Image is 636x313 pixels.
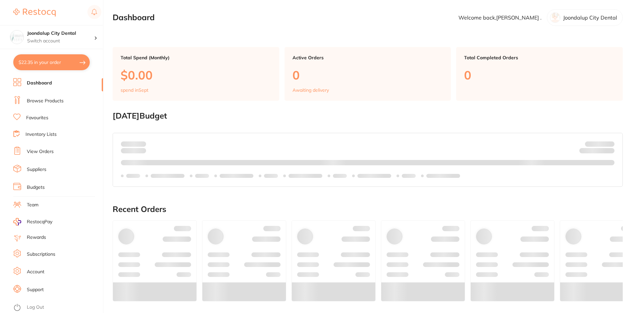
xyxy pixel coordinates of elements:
p: Labels extended [357,173,391,179]
strong: $0.00 [134,141,146,147]
p: Spent: [121,141,146,146]
p: Labels [126,173,140,179]
button: $22.35 in your order [13,54,90,70]
p: Total Spend (Monthly) [121,55,271,60]
p: spend in Sept [121,87,148,93]
a: View Orders [27,148,54,155]
a: Total Spend (Monthly)$0.00spend inSept [113,47,279,101]
img: RestocqPay [13,218,21,226]
p: Budget: [585,141,614,146]
a: Suppliers [27,166,46,173]
strong: $NaN [602,141,614,147]
button: Log Out [13,302,101,313]
a: Support [27,287,44,293]
a: RestocqPay [13,218,52,226]
p: Labels extended [151,173,185,179]
p: Labels extended [289,173,322,179]
a: Log Out [27,304,44,311]
img: Restocq Logo [13,9,56,17]
a: Account [27,269,44,275]
a: Team [27,202,38,208]
p: Welcome back, [PERSON_NAME] . [458,15,542,21]
strong: $0.00 [603,149,614,155]
p: Remaining: [579,147,614,155]
p: Switch account [27,38,94,44]
span: RestocqPay [27,219,52,225]
p: Labels extended [426,173,460,179]
h2: Dashboard [113,13,155,22]
p: 0 [464,68,615,82]
p: Labels extended [220,173,253,179]
a: Total Completed Orders0 [456,47,623,101]
a: Active Orders0Awaiting delivery [285,47,451,101]
a: Rewards [27,234,46,241]
a: Favourites [26,115,48,121]
h2: Recent Orders [113,205,623,214]
p: Labels [195,173,209,179]
p: Labels [402,173,416,179]
p: Awaiting delivery [292,87,329,93]
p: Total Completed Orders [464,55,615,60]
a: Subscriptions [27,251,55,258]
p: $0.00 [121,68,271,82]
p: Labels [264,173,278,179]
a: Inventory Lists [26,131,57,138]
a: Budgets [27,184,45,191]
h2: [DATE] Budget [113,111,623,121]
p: Labels [333,173,347,179]
p: Joondalup City Dental [563,15,617,21]
p: month [121,147,146,155]
p: 0 [292,68,443,82]
p: Active Orders [292,55,443,60]
a: Restocq Logo [13,5,56,20]
img: Joondalup City Dental [10,30,24,44]
h4: Joondalup City Dental [27,30,94,37]
a: Browse Products [27,98,64,104]
a: Dashboard [27,80,52,86]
